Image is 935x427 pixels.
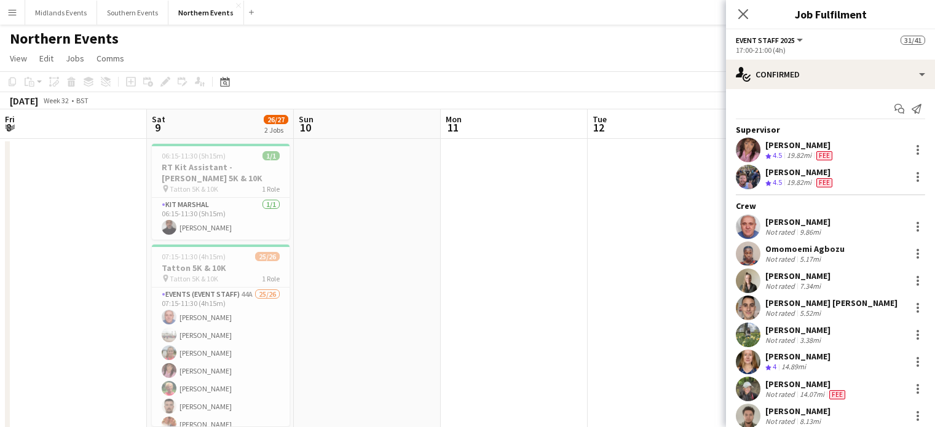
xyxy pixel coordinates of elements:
[66,53,84,64] span: Jobs
[10,95,38,107] div: [DATE]
[816,178,832,187] span: Fee
[262,274,280,283] span: 1 Role
[765,166,835,178] div: [PERSON_NAME]
[444,120,462,135] span: 11
[797,417,823,426] div: 8.13mi
[814,151,835,161] div: Crew has different fees then in role
[97,53,124,64] span: Comms
[152,262,290,273] h3: Tatton 5K & 10K
[765,417,797,426] div: Not rated
[765,254,797,264] div: Not rated
[765,227,797,237] div: Not rated
[797,281,823,291] div: 7.34mi
[765,297,898,308] div: [PERSON_NAME] [PERSON_NAME]
[170,274,218,283] span: Tatton 5K & 10K
[34,50,58,66] a: Edit
[10,29,119,48] h1: Northern Events
[152,144,290,240] app-job-card: 06:15-11:30 (5h15m)1/1RT Kit Assistant - [PERSON_NAME] 5K & 10K Tatton 5K & 10K1 RoleKit Marshal1...
[765,378,848,390] div: [PERSON_NAME]
[152,114,165,125] span: Sat
[170,184,218,194] span: Tatton 5K & 10K
[829,390,845,399] span: Fee
[446,114,462,125] span: Mon
[25,1,97,25] button: Midlands Events
[765,270,830,281] div: [PERSON_NAME]
[726,60,935,89] div: Confirmed
[765,243,845,254] div: Omomoemi Agbozu
[264,115,288,124] span: 26/27
[255,252,280,261] span: 25/26
[773,151,782,160] span: 4.5
[827,390,848,399] div: Crew has different fees then in role
[5,50,32,66] a: View
[773,178,782,187] span: 4.5
[264,125,288,135] div: 2 Jobs
[901,36,925,45] span: 31/41
[10,53,27,64] span: View
[299,114,314,125] span: Sun
[765,324,830,335] div: [PERSON_NAME]
[765,216,830,227] div: [PERSON_NAME]
[726,124,935,135] div: Supervisor
[726,6,935,22] h3: Job Fulfilment
[168,1,244,25] button: Northern Events
[726,200,935,211] div: Crew
[797,308,823,318] div: 5.52mi
[797,227,823,237] div: 9.86mi
[5,114,15,125] span: Fri
[39,53,53,64] span: Edit
[3,120,15,135] span: 8
[765,308,797,318] div: Not rated
[765,335,797,345] div: Not rated
[736,36,795,45] span: Event Staff 2025
[736,45,925,55] div: 17:00-21:00 (4h)
[765,405,830,417] div: [PERSON_NAME]
[797,254,823,264] div: 5.17mi
[162,252,226,261] span: 07:15-11:30 (4h15m)
[784,178,814,188] div: 19.82mi
[61,50,89,66] a: Jobs
[779,362,808,372] div: 14.89mi
[262,151,280,160] span: 1/1
[591,120,607,135] span: 12
[152,198,290,240] app-card-role: Kit Marshal1/106:15-11:30 (5h15m)[PERSON_NAME]
[765,281,797,291] div: Not rated
[262,184,280,194] span: 1 Role
[152,245,290,426] app-job-card: 07:15-11:30 (4h15m)25/26Tatton 5K & 10K Tatton 5K & 10K1 RoleEvents (Event Staff)44A25/2607:15-11...
[765,351,830,362] div: [PERSON_NAME]
[773,362,776,371] span: 4
[765,139,835,151] div: [PERSON_NAME]
[736,36,805,45] button: Event Staff 2025
[41,96,71,105] span: Week 32
[765,390,797,399] div: Not rated
[150,120,165,135] span: 9
[97,1,168,25] button: Southern Events
[76,96,89,105] div: BST
[797,390,827,399] div: 14.07mi
[92,50,129,66] a: Comms
[593,114,607,125] span: Tue
[297,120,314,135] span: 10
[784,151,814,161] div: 19.82mi
[162,151,226,160] span: 06:15-11:30 (5h15m)
[816,151,832,160] span: Fee
[797,335,823,345] div: 3.38mi
[152,162,290,184] h3: RT Kit Assistant - [PERSON_NAME] 5K & 10K
[814,178,835,188] div: Crew has different fees then in role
